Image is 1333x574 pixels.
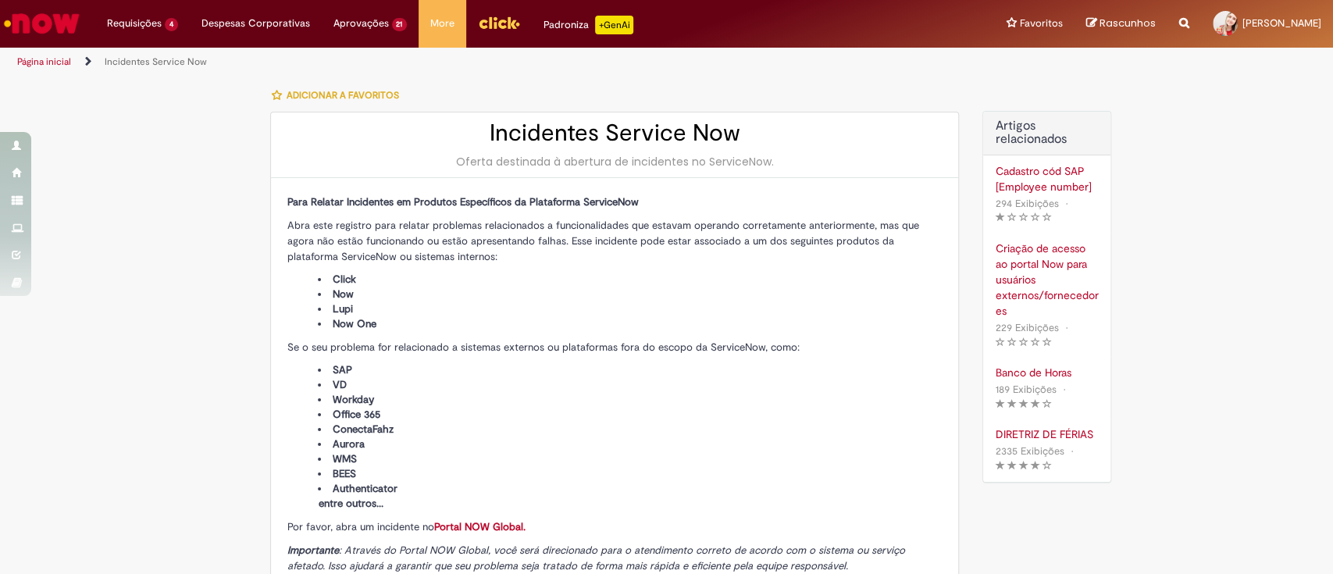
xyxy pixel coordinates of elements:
[287,520,525,533] span: Por favor, abra um incidente no
[333,393,374,406] span: Workday
[287,195,638,209] span: Para Relatar Incidentes em Produtos Específicos da Plataforma ServiceNow
[1020,16,1063,31] span: Favoritos
[333,452,357,465] span: WMS
[333,437,365,451] span: Aurora
[318,497,383,510] span: entre outros...
[1242,16,1321,30] span: [PERSON_NAME]
[995,383,1056,396] span: 189 Exibições
[1067,440,1076,462] span: •
[287,340,799,354] span: Se o seu problema for relacionado a sistemas externos ou plataformas fora do escopo da ServiceNow...
[287,544,338,557] strong: Importante
[2,8,82,39] img: ServiceNow
[433,520,525,533] a: Portal NOW Global.
[995,426,1099,442] a: DIRETRIZ DE FÉRIAS
[333,408,380,421] span: Office 365
[333,273,356,286] span: Click
[995,163,1099,194] a: Cadastro cód SAP [Employee number]
[1061,317,1071,338] span: •
[17,55,71,68] a: Página inicial
[995,197,1058,210] span: 294 Exibições
[333,363,352,376] span: SAP
[105,55,207,68] a: Incidentes Service Now
[995,241,1099,319] a: Criação de acesso ao portal Now para usuários externos/fornecedores
[333,16,389,31] span: Aprovações
[287,219,918,263] span: Abra este registro para relatar problemas relacionados a funcionalidades que estavam operando cor...
[165,18,178,31] span: 4
[333,287,354,301] span: Now
[333,302,353,316] span: Lupi
[333,482,397,495] span: Authenticator
[995,321,1058,334] span: 229 Exibições
[287,120,943,146] h2: Incidentes Service Now
[333,378,347,391] span: VD
[1061,193,1071,214] span: •
[478,11,520,34] img: click_logo_yellow_360x200.png
[595,16,633,34] p: +GenAi
[1059,379,1068,400] span: •
[107,16,162,31] span: Requisições
[286,89,398,102] span: Adicionar a Favoritos
[333,317,376,330] span: Now One
[995,444,1064,458] span: 2335 Exibições
[270,79,407,112] button: Adicionar a Favoritos
[287,154,943,169] div: Oferta destinada à abertura de incidentes no ServiceNow.
[287,544,904,572] span: : Através do Portal NOW Global, você será direcionado para o atendimento correto de acordo com o ...
[12,48,877,77] ul: Trilhas de página
[1100,16,1156,30] span: Rascunhos
[333,467,356,480] span: BEES
[995,365,1099,380] a: Banco de Horas
[1086,16,1156,31] a: Rascunhos
[995,119,1099,147] h3: Artigos relacionados
[544,16,633,34] div: Padroniza
[333,422,394,436] span: ConectaFahz
[201,16,310,31] span: Despesas Corporativas
[430,16,454,31] span: More
[392,18,408,31] span: 21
